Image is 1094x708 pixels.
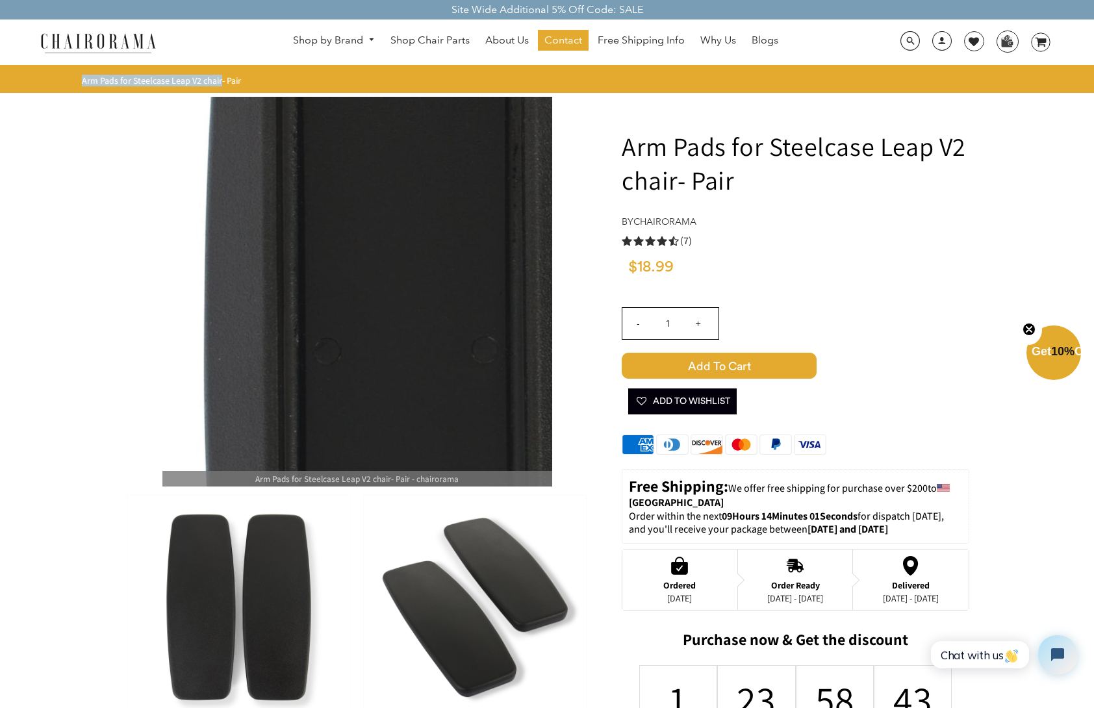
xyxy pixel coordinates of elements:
[218,30,854,54] nav: DesktopNavigation
[883,593,939,603] div: [DATE] - [DATE]
[722,509,858,523] span: 09Hours 14Minutes 01Seconds
[622,353,817,379] span: Add to Cart
[767,580,823,590] div: Order Ready
[384,30,476,51] a: Shop Chair Parts
[82,75,241,86] span: Arm Pads for Steelcase Leap V2 chair- Pair
[628,388,737,414] button: Add To Wishlist
[682,308,713,339] input: +
[286,31,381,51] a: Shop by Brand
[622,630,969,655] h2: Purchase now & Get the discount
[622,129,969,197] h1: Arm Pads for Steelcase Leap V2 chair- Pair
[598,34,685,47] span: Free Shipping Info
[479,30,535,51] a: About Us
[680,234,692,248] span: (7)
[808,522,888,536] strong: [DATE] and [DATE]
[635,388,730,414] span: Add To Wishlist
[629,475,728,496] strong: Free Shipping:
[917,624,1088,685] iframe: Tidio Chat
[997,31,1017,51] img: WhatsApp_Image_2024-07-12_at_16.23.01.webp
[883,580,939,590] div: Delivered
[544,34,582,47] span: Contact
[700,34,736,47] span: Why Us
[622,216,969,227] h4: by
[629,476,962,510] p: to
[1032,345,1091,358] span: Get Off
[591,30,691,51] a: Free Shipping Info
[633,216,696,227] a: chairorama
[622,308,654,339] input: -
[162,284,552,297] a: Arm Pads for Steelcase Leap V2 chair- Pair - chairorama
[485,34,529,47] span: About Us
[82,75,246,86] nav: breadcrumbs
[1016,315,1042,345] button: Close teaser
[745,30,785,51] a: Blogs
[663,580,696,590] div: Ordered
[728,481,928,495] span: We offer free shipping for purchase over $200
[629,496,724,509] strong: [GEOGRAPHIC_DATA]
[694,30,743,51] a: Why Us
[622,353,969,379] button: Add to Cart
[663,593,696,603] div: [DATE]
[628,259,674,275] span: $18.99
[622,234,969,247] a: 4.4 rating (7 votes)
[1051,345,1075,358] span: 10%
[33,31,163,54] img: chairorama
[629,510,962,537] p: Order within the next for dispatch [DATE], and you'll receive your package between
[390,34,470,47] span: Shop Chair Parts
[1026,327,1081,381] div: Get10%OffClose teaser
[752,34,778,47] span: Blogs
[767,593,823,603] div: [DATE] - [DATE]
[538,30,589,51] a: Contact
